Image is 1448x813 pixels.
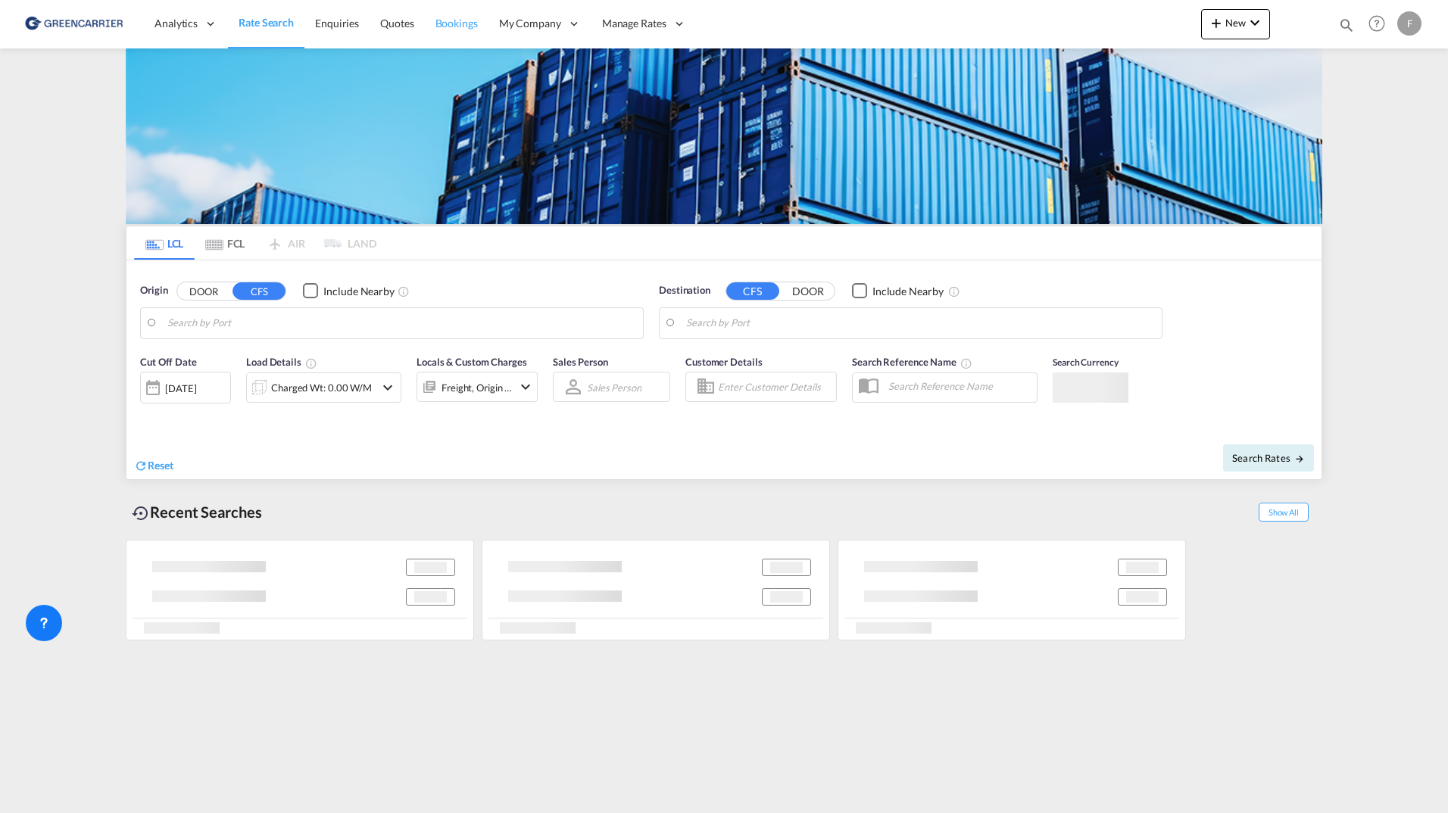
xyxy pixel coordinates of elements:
span: Bookings [435,17,478,30]
input: Search Reference Name [881,375,1037,397]
md-pagination-wrapper: Use the left and right arrow keys to navigate between tabs [134,226,376,260]
md-icon: icon-plus 400-fg [1207,14,1225,32]
button: DOOR [782,282,835,300]
div: Freight Origin Destination [442,377,513,398]
button: icon-plus 400-fgNewicon-chevron-down [1201,9,1270,39]
span: Search Currency [1053,357,1119,368]
span: Analytics [154,16,198,31]
div: Origin DOOR CFS Checkbox No InkUnchecked: Ignores neighbouring ports when fetching rates.Checked ... [126,260,1322,479]
span: Load Details [246,356,317,368]
button: Search Ratesicon-arrow-right [1223,444,1314,472]
div: [DATE] [140,372,231,403]
div: [DATE] [165,382,196,395]
span: Show All [1259,503,1309,522]
span: My Company [499,16,561,31]
md-select: Sales Person [585,376,643,398]
div: icon-magnify [1338,17,1355,39]
span: Manage Rates [602,16,666,31]
img: 8cf206808afe11efa76fcd1e3d746489.png [23,7,125,41]
span: Reset [148,459,173,472]
md-checkbox: Checkbox No Ink [852,283,944,299]
md-icon: icon-backup-restore [132,504,150,522]
button: CFS [232,282,286,300]
md-checkbox: Checkbox No Ink [303,283,395,299]
div: F [1397,11,1421,36]
button: CFS [726,282,779,300]
span: Search Reference Name [852,356,972,368]
md-icon: icon-chevron-down [379,378,397,397]
div: Recent Searches [126,495,268,529]
button: DOOR [177,282,230,300]
div: Help [1364,11,1397,38]
div: Include Nearby [323,284,395,299]
input: Search by Port [686,312,1154,335]
div: icon-refreshReset [134,458,173,475]
span: Rate Search [239,16,294,29]
md-icon: icon-chevron-down [1246,14,1264,32]
span: Customer Details [685,356,762,368]
md-icon: icon-chevron-down [516,378,535,396]
span: Origin [140,283,167,298]
div: Charged Wt: 0.00 W/M [271,377,372,398]
span: Quotes [380,17,413,30]
span: Cut Off Date [140,356,197,368]
div: Charged Wt: 0.00 W/Micon-chevron-down [246,372,401,403]
md-tab-item: FCL [195,226,255,260]
md-icon: icon-arrow-right [1294,453,1305,464]
span: Locals & Custom Charges [417,356,527,368]
md-icon: Chargeable Weight [305,357,317,369]
span: Help [1364,11,1390,36]
md-tab-item: LCL [134,226,195,260]
md-datepicker: Select [140,402,151,422]
input: Enter Customer Details [718,375,832,398]
span: Sales Person [553,356,608,368]
span: New [1207,17,1264,29]
md-icon: Unchecked: Ignores neighbouring ports when fetching rates.Checked : Includes neighbouring ports w... [948,285,960,297]
div: Freight Origin Destinationicon-chevron-down [417,372,538,402]
span: Search Rates [1232,452,1305,464]
md-icon: icon-refresh [134,459,148,472]
md-icon: Your search will be saved by the below given name [960,357,972,369]
span: Destination [659,283,710,298]
input: Search by Port [167,312,635,335]
md-icon: icon-magnify [1338,17,1355,33]
div: Include Nearby [872,284,944,299]
md-icon: Unchecked: Ignores neighbouring ports when fetching rates.Checked : Includes neighbouring ports w... [398,285,410,297]
img: GreenCarrierFCL_LCL.png [126,48,1322,224]
span: Enquiries [315,17,359,30]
